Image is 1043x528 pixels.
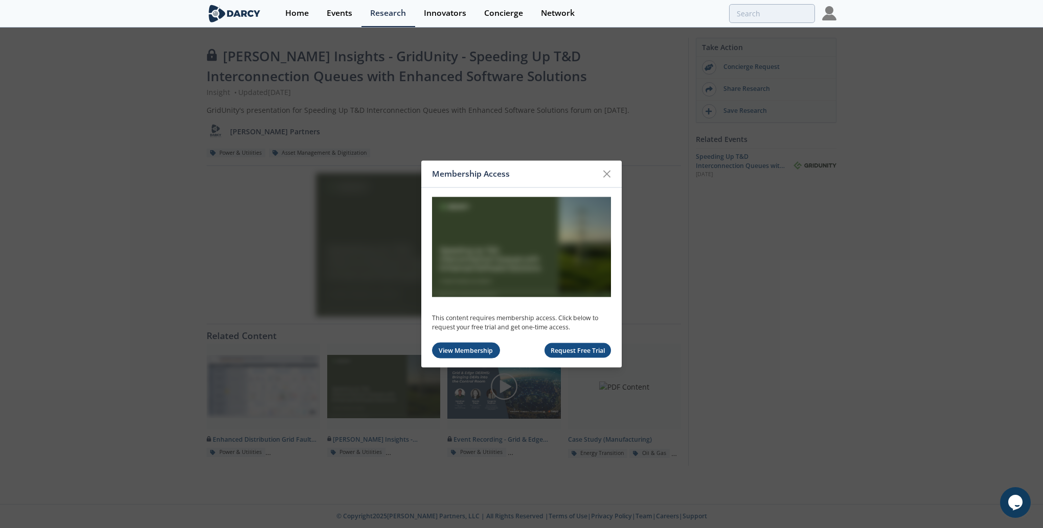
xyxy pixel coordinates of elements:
[822,6,836,20] img: Profile
[729,4,815,23] input: Advanced Search
[432,164,597,184] div: Membership Access
[432,313,611,332] p: This content requires membership access. Click below to request your free trial and get one-time ...
[432,197,611,297] img: Membership
[424,9,466,17] div: Innovators
[327,9,352,17] div: Events
[432,343,500,358] a: View Membership
[370,9,406,17] div: Research
[484,9,523,17] div: Concierge
[541,9,575,17] div: Network
[1000,487,1033,518] iframe: chat widget
[207,5,262,22] img: logo-wide.svg
[545,343,611,358] button: Request Free Trial
[285,9,309,17] div: Home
